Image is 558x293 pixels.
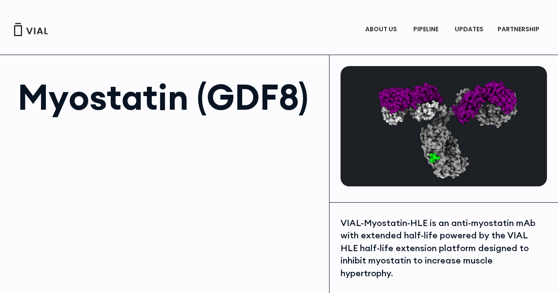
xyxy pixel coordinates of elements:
a: ABOUT USMenu Toggle [358,22,406,37]
a: PARTNERSHIPMenu Toggle [491,22,549,37]
h1: Myostatin (GDF8) [18,79,320,115]
a: UPDATES [448,22,490,37]
div: VIAL-Myostatin-HLE is an anti-myostatin mAb with extended half-life powered by the VIAL HLE half-... [341,217,547,280]
a: PIPELINEMenu Toggle [406,22,447,37]
img: Vial Logo [13,23,49,36]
